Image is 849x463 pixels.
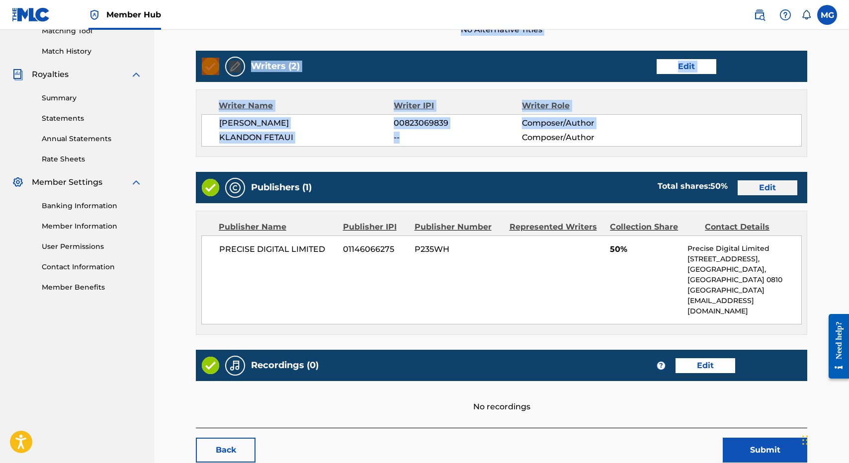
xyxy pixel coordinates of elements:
span: -- [394,132,522,144]
div: Publisher Name [219,221,336,233]
div: Notifications [801,10,811,20]
div: Writer IPI [394,100,522,112]
a: Rate Sheets [42,154,142,164]
span: P235WH [415,243,502,255]
a: Summary [42,93,142,103]
a: Member Information [42,221,142,231]
div: Collection Share [610,221,697,233]
a: Edit [738,180,797,195]
a: Banking Information [42,201,142,211]
div: Total shares: [658,180,728,192]
div: Writer Role [522,100,639,112]
span: [PERSON_NAME] [219,117,394,129]
a: Member Benefits [42,282,142,293]
iframe: Chat Widget [799,415,849,463]
a: Matching Tool [42,26,142,36]
span: 50% [610,243,680,255]
span: 01146066275 [343,243,407,255]
span: 50 % [710,181,728,191]
span: No Alternative Titles [196,24,807,36]
a: Public Search [750,5,769,25]
img: MLC Logo [12,7,50,22]
div: Contact Details [705,221,792,233]
img: expand [130,176,142,188]
img: Publishers [229,182,241,194]
img: Valid [202,357,219,374]
div: Represented Writers [509,221,603,233]
a: Annual Statements [42,134,142,144]
img: Royalties [12,69,24,80]
span: PRECISE DIGITAL LIMITED [219,243,336,255]
img: Top Rightsholder [88,9,100,21]
a: User Permissions [42,241,142,252]
img: search [754,9,765,21]
a: Edit [657,59,716,74]
a: Back [196,438,255,463]
span: Composer/Author [522,117,638,129]
div: Publisher IPI [343,221,407,233]
p: [STREET_ADDRESS], [687,254,802,264]
p: [GEOGRAPHIC_DATA], [GEOGRAPHIC_DATA] 0810 [687,264,802,285]
img: expand [130,69,142,80]
p: [EMAIL_ADDRESS][DOMAIN_NAME] [687,296,802,316]
a: Statements [42,113,142,124]
div: Publisher Number [415,221,502,233]
a: Match History [42,46,142,57]
span: Composer/Author [522,132,638,144]
a: Contact Information [42,262,142,272]
img: Recordings [229,360,241,372]
span: ? [657,362,665,370]
span: 00823069839 [394,117,522,129]
img: Member Settings [12,176,24,188]
div: User Menu [817,5,837,25]
div: Help [775,5,795,25]
p: Precise Digital Limited [687,243,802,254]
h5: Publishers (1) [251,182,312,193]
img: Valid [202,179,219,196]
span: Member Hub [106,9,161,20]
img: help [779,9,791,21]
div: Writer Name [219,100,394,112]
a: Edit [676,358,735,373]
span: Member Settings [32,176,102,188]
iframe: Resource Center [821,306,849,386]
h5: Recordings (0) [251,360,319,371]
img: Valid [202,58,219,75]
button: Submit [723,438,807,463]
img: Writers [229,61,241,73]
div: No recordings [196,381,807,413]
h5: Writers (2) [251,61,300,72]
p: [GEOGRAPHIC_DATA] [687,285,802,296]
span: Royalties [32,69,69,80]
span: KLANDON FETAUI [219,132,394,144]
div: Drag [802,425,808,455]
